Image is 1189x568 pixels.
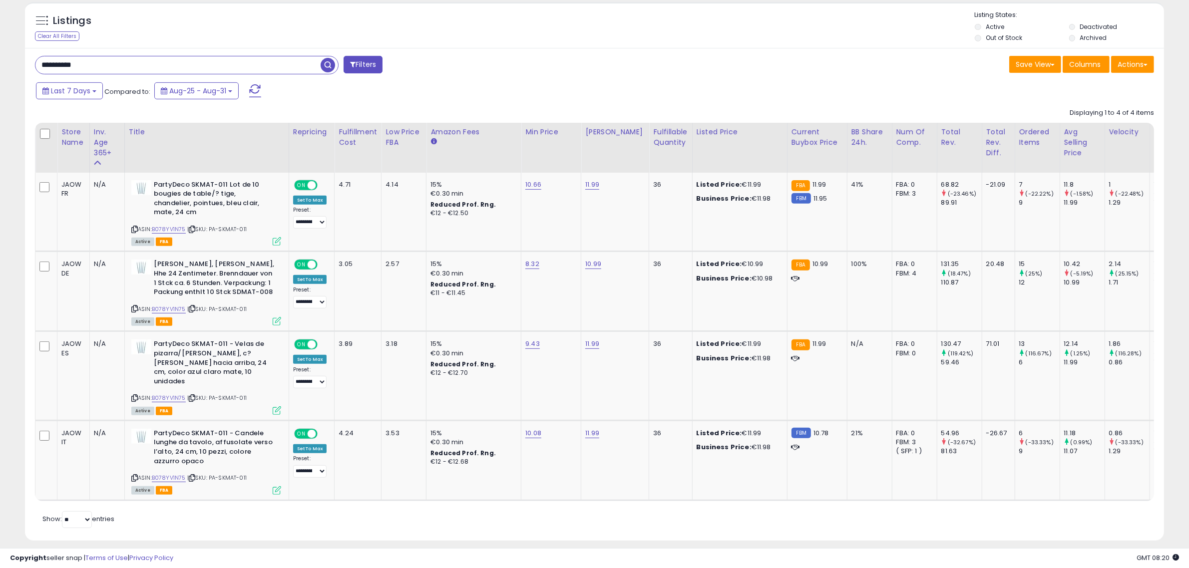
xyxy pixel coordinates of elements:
span: FBA [156,317,173,326]
small: (0%) [1154,270,1168,278]
div: BB Share 24h. [851,127,888,148]
div: 4.14 [386,180,418,189]
div: Low Price FBA [386,127,422,148]
div: ASIN: [131,180,281,245]
small: FBA [792,180,810,191]
div: 3.18 [386,339,418,348]
span: ON [295,261,308,269]
div: 11.99 [1064,198,1105,207]
div: 0.86 [1109,429,1150,438]
small: (-23.46%) [948,190,976,198]
small: (1.25%) [1071,349,1091,357]
span: | SKU: PA-SKMAT-011 [187,225,247,233]
div: Set To Max [293,444,327,453]
div: 11.07 [1064,447,1105,456]
div: Repricing [293,127,331,137]
div: JAOW FR [61,180,82,198]
div: Ordered Items [1019,127,1056,148]
div: 36 [653,180,684,189]
label: Out of Stock [986,33,1022,42]
span: 11.99 [812,180,826,189]
small: FBA [792,339,810,350]
div: €11.99 [697,429,780,438]
div: Min Price [525,127,577,137]
small: FBM [792,193,811,204]
span: FBA [156,407,173,415]
small: (116.67%) [1026,349,1052,357]
a: 10.66 [525,180,541,190]
span: All listings currently available for purchase on Amazon [131,407,154,415]
div: 36 [653,429,684,438]
span: All listings currently available for purchase on Amazon [131,486,154,495]
b: Business Price: [697,353,752,363]
b: Business Price: [697,274,752,283]
div: ASIN: [131,339,281,413]
small: (18.47%) [948,270,971,278]
div: Current Buybox Price [792,127,843,148]
a: 9.43 [525,339,540,349]
div: €10.99 [697,260,780,269]
div: 36 [653,260,684,269]
div: 20.48 [986,260,1007,269]
div: 54.96 [941,429,982,438]
div: N/A [851,339,884,348]
span: Aug-25 - Aug-31 [169,86,226,96]
img: 21uaxF+fpgL._SL40_.jpg [131,339,151,354]
div: €0.30 min [430,349,513,358]
div: Displaying 1 to 4 of 4 items [1070,108,1154,118]
div: Total Rev. Diff. [986,127,1011,158]
b: PartyDeco SKMAT-011 Lot de 10 bougies de table/? tige, chandelier, pointues, bleu clair, mate, 24 cm [154,180,275,220]
div: Num of Comp. [896,127,933,148]
span: ON [295,429,308,438]
div: €0.30 min [430,438,513,447]
small: Days In Stock. [1154,148,1160,157]
div: Store Name [61,127,85,148]
small: (116.28%) [1116,349,1142,357]
div: ASIN: [131,429,281,494]
div: seller snap | | [10,554,173,563]
div: 59.46 [941,358,982,367]
span: OFF [316,429,332,438]
small: Amazon Fees. [430,137,436,146]
div: FBA: 0 [896,429,929,438]
a: B078YV1N75 [152,474,186,482]
div: Listed Price [697,127,783,137]
div: €12 - €12.50 [430,209,513,218]
button: Save View [1009,56,1061,73]
div: 110.87 [941,278,982,287]
div: 13 [1019,339,1060,348]
a: 11.99 [585,180,599,190]
b: Listed Price: [697,180,742,189]
div: 15% [430,339,513,348]
div: N/A [94,260,117,269]
div: FBA: 0 [896,180,929,189]
b: [PERSON_NAME], [PERSON_NAME], Hhe 24 Zentimeter. Brenndauer von 1 Stck ca. 6 Stunden. Verpackung:... [154,260,275,299]
div: Total Rev. [941,127,978,148]
div: €11.99 [697,339,780,348]
a: B078YV1N75 [152,305,186,313]
div: 21% [851,429,884,438]
b: Business Price: [697,442,752,452]
small: (0.99%) [1071,438,1093,446]
span: OFF [316,181,332,189]
a: Privacy Policy [129,553,173,563]
p: Listing States: [975,10,1164,20]
span: ON [295,340,308,349]
a: 11.99 [585,339,599,349]
div: 131.35 [941,260,982,269]
a: 8.32 [525,259,539,269]
h5: Listings [53,14,91,28]
span: OFF [316,261,332,269]
label: Deactivated [1080,22,1118,31]
a: B078YV1N75 [152,394,186,402]
div: 15% [430,260,513,269]
button: Columns [1063,56,1110,73]
div: 0.86 [1109,358,1150,367]
span: FBA [156,486,173,495]
div: Preset: [293,286,327,309]
div: 36 [653,339,684,348]
a: 11.99 [585,428,599,438]
div: 89.91 [941,198,982,207]
div: [PERSON_NAME] [585,127,645,137]
span: 11.99 [812,339,826,348]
